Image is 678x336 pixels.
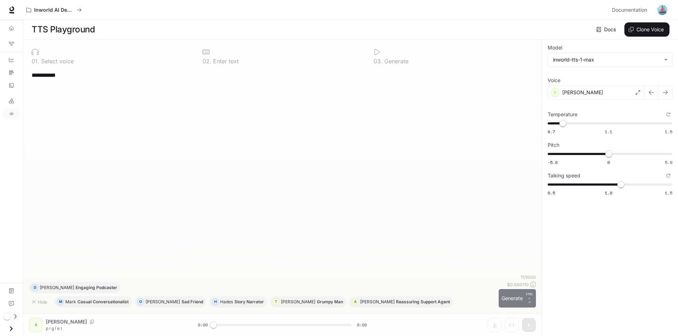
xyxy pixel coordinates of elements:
[146,300,180,304] p: [PERSON_NAME]
[137,296,144,308] div: O
[562,89,603,96] p: [PERSON_NAME]
[65,300,76,304] p: Mark
[3,321,19,336] button: Open drawer
[76,286,117,290] p: Engaging Podcaster
[595,22,619,37] a: Docs
[665,111,672,118] button: Reset to default
[3,67,20,78] a: Traces
[665,159,672,165] span: 5.0
[605,129,612,135] span: 1.1
[352,296,358,308] div: A
[3,38,20,49] a: Graph Registry
[234,300,264,304] p: Story Narrator
[57,296,64,308] div: M
[665,129,672,135] span: 1.5
[548,190,555,196] span: 0.5
[39,58,74,64] p: Select voice
[212,296,218,308] div: H
[499,289,536,308] button: GenerateCTRL +⏎
[209,296,267,308] button: HHadesStory Narrator
[548,78,560,83] p: Voice
[526,292,533,300] p: CTRL +
[32,58,39,64] p: 0 1 .
[281,300,315,304] p: [PERSON_NAME]
[548,173,580,178] p: Talking speed
[624,22,669,37] button: Clone Voice
[3,298,20,309] a: Feedback
[553,56,661,63] div: inworld-tts-1-max
[29,282,120,293] button: D[PERSON_NAME]Engaging Podcaster
[360,300,395,304] p: [PERSON_NAME]
[202,58,211,64] p: 0 2 .
[3,54,20,65] a: Dashboards
[4,312,11,320] span: Dark mode toggle
[3,22,20,34] a: Overview
[54,296,132,308] button: MMarkCasual Conversationalist
[374,58,383,64] p: 0 3 .
[548,143,559,148] p: Pitch
[211,58,239,64] p: Enter text
[383,58,408,64] p: Generate
[665,172,672,180] button: Reset to default
[77,300,129,304] p: Casual Conversationalist
[548,45,562,50] p: Model
[521,274,536,280] p: 11 / 1000
[40,286,74,290] p: [PERSON_NAME]
[548,53,672,66] div: inworld-tts-1-max
[220,300,233,304] p: Hades
[548,129,555,135] span: 0.7
[32,22,95,37] h1: TTS Playground
[317,300,343,304] p: Grumpy Man
[135,296,206,308] button: O[PERSON_NAME]Sad Friend
[548,112,577,117] p: Temperature
[349,296,453,308] button: A[PERSON_NAME]Reassuring Support Agent
[29,296,51,308] button: Hide
[607,159,610,165] span: 0
[273,296,279,308] div: T
[655,3,669,17] button: User avatar
[609,3,652,17] a: Documentation
[612,6,647,15] span: Documentation
[657,5,667,15] img: User avatar
[3,80,20,91] a: Logs
[181,300,203,304] p: Sad Friend
[3,95,20,107] a: LLM Playground
[665,190,672,196] span: 1.5
[548,159,558,165] span: -5.0
[32,282,38,293] div: D
[34,7,74,13] p: Inworld AI Demos
[507,282,529,288] p: $ 0.000110
[526,292,533,305] p: ⏎
[396,300,450,304] p: Reassuring Support Agent
[270,296,346,308] button: T[PERSON_NAME]Grumpy Man
[605,190,612,196] span: 1.0
[23,3,85,17] button: All workspaces
[3,285,20,297] a: Documentation
[3,108,20,119] a: TTS Playground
